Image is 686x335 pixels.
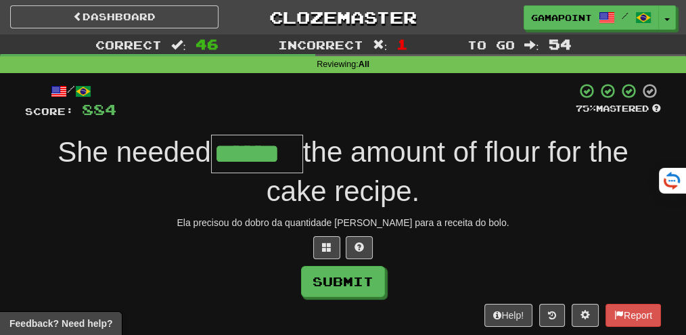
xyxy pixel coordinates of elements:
[531,12,592,24] span: GamaPoint
[196,36,219,52] span: 46
[346,236,373,259] button: Single letter hint - you only get 1 per sentence and score half the points! alt+h
[549,36,572,52] span: 54
[58,136,211,168] span: She needed
[467,38,515,51] span: To go
[524,39,539,51] span: :
[267,136,628,207] span: the amount of flour for the cake recipe.
[605,304,661,327] button: Report
[239,5,447,29] a: Clozemaster
[622,11,628,20] span: /
[484,304,532,327] button: Help!
[359,60,369,69] strong: All
[9,317,112,330] span: Open feedback widget
[25,106,74,117] span: Score:
[25,216,661,229] div: Ela precisou do dobro da quantidade [PERSON_NAME] para a receita do bolo.
[25,83,116,99] div: /
[95,38,162,51] span: Correct
[576,103,596,114] span: 75 %
[539,304,565,327] button: Round history (alt+y)
[313,236,340,259] button: Switch sentence to multiple choice alt+p
[396,36,408,52] span: 1
[373,39,388,51] span: :
[82,101,116,118] span: 884
[278,38,363,51] span: Incorrect
[576,103,661,115] div: Mastered
[301,266,385,297] button: Submit
[10,5,219,28] a: Dashboard
[524,5,659,30] a: GamaPoint /
[171,39,186,51] span: :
